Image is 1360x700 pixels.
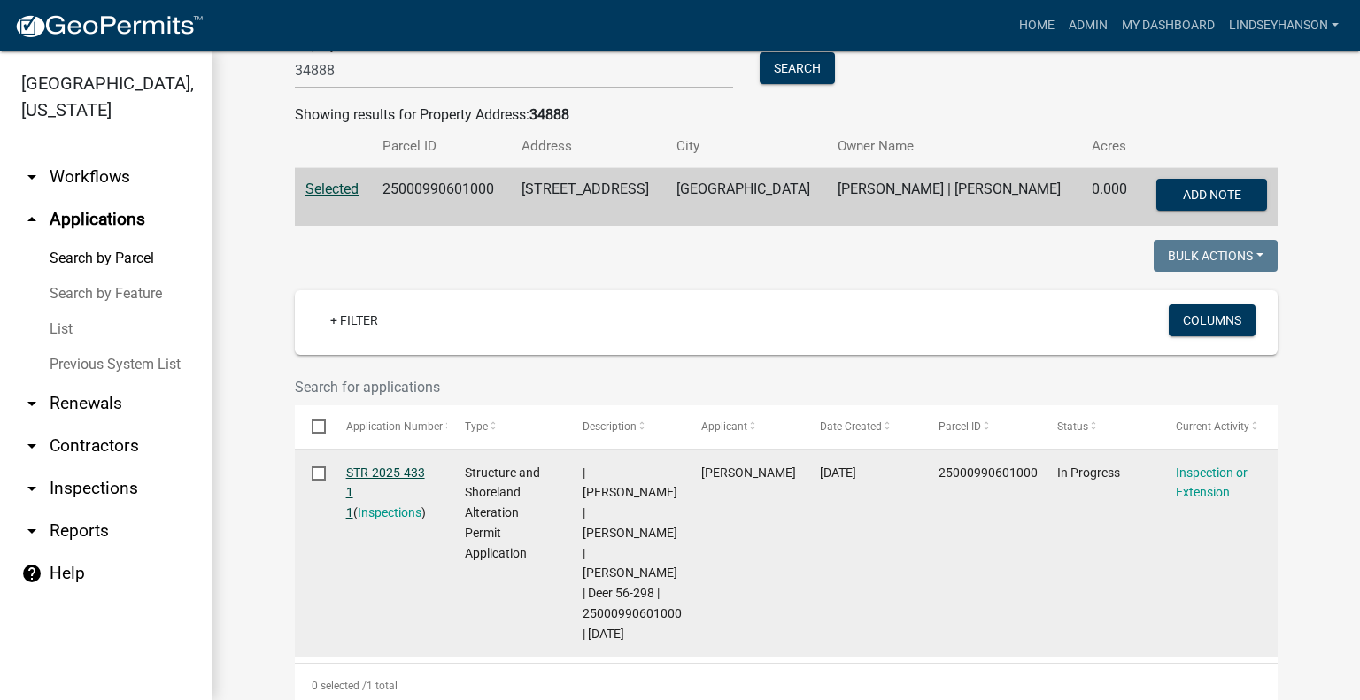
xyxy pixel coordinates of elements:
[21,166,42,188] i: arrow_drop_down
[1081,168,1140,227] td: 0.000
[465,465,540,560] span: Structure and Shoreland Alteration Permit Application
[583,420,637,433] span: Description
[21,209,42,230] i: arrow_drop_up
[511,126,666,167] th: Address
[1057,420,1088,433] span: Status
[827,126,1081,167] th: Owner Name
[372,126,510,167] th: Parcel ID
[1012,9,1062,42] a: Home
[21,393,42,414] i: arrow_drop_down
[1156,179,1267,211] button: Add Note
[1222,9,1346,42] a: Lindseyhanson
[21,435,42,457] i: arrow_drop_down
[1169,304,1256,336] button: Columns
[922,405,1040,448] datatable-header-cell: Parcel ID
[21,478,42,499] i: arrow_drop_down
[566,405,684,448] datatable-header-cell: Description
[21,563,42,584] i: help
[1159,405,1278,448] datatable-header-cell: Current Activity
[529,106,569,123] strong: 34888
[803,405,922,448] datatable-header-cell: Date Created
[465,420,488,433] span: Type
[346,420,443,433] span: Application Number
[328,405,447,448] datatable-header-cell: Application Number
[511,168,666,227] td: [STREET_ADDRESS]
[312,680,367,692] span: 0 selected /
[372,168,510,227] td: 25000990601000
[1062,9,1115,42] a: Admin
[701,420,747,433] span: Applicant
[305,181,359,197] a: Selected
[820,420,882,433] span: Date Created
[1057,465,1120,480] span: In Progress
[684,405,803,448] datatable-header-cell: Applicant
[295,104,1278,126] div: Showing results for Property Address:
[21,520,42,542] i: arrow_drop_down
[1115,9,1222,42] a: My Dashboard
[295,369,1109,405] input: Search for applications
[1182,188,1240,202] span: Add Note
[316,304,392,336] a: + Filter
[827,168,1081,227] td: [PERSON_NAME] | [PERSON_NAME]
[1176,465,1248,500] a: Inspection or Extension
[295,405,328,448] datatable-header-cell: Select
[358,505,421,519] a: Inspections
[346,465,425,520] a: STR-2025-433 1 1
[1154,240,1278,272] button: Bulk Actions
[583,465,682,641] span: | Brittany Tollefson | DAVID B MELAAS | JUTTA MAGMER MELAAS | Deer 56-298 | 25000990601000 | 07/3...
[939,420,981,433] span: Parcel ID
[346,463,431,523] div: ( )
[666,126,827,167] th: City
[701,465,796,480] span: David Erwin
[820,465,856,480] span: 06/17/2025
[939,465,1038,480] span: 25000990601000
[666,168,827,227] td: [GEOGRAPHIC_DATA]
[760,52,835,84] button: Search
[447,405,566,448] datatable-header-cell: Type
[1176,420,1249,433] span: Current Activity
[1040,405,1159,448] datatable-header-cell: Status
[1081,126,1140,167] th: Acres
